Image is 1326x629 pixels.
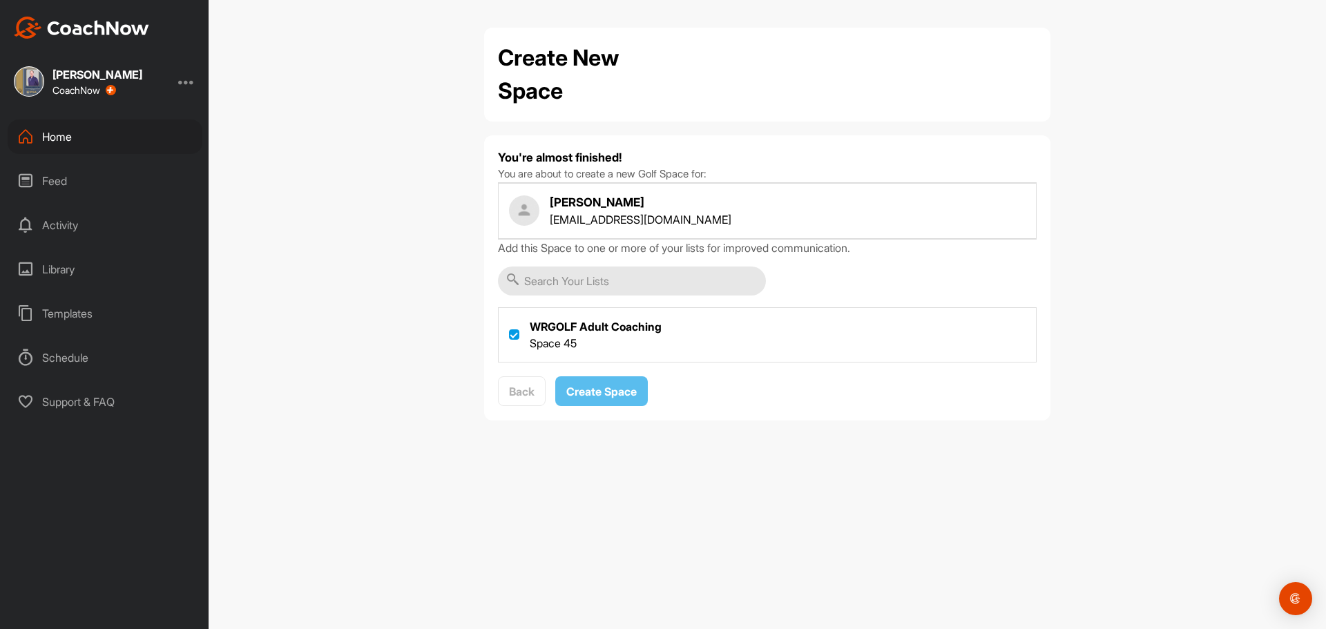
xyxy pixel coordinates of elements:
[498,240,1037,256] p: Add this Space to one or more of your lists for improved communication.
[8,208,202,242] div: Activity
[14,66,44,97] img: square_441d797158a8f159c79b31684c9b499f.jpg
[509,385,535,398] span: Back
[8,296,202,331] div: Templates
[498,149,1037,166] h4: You're almost finished!
[498,267,766,296] input: Search Your Lists
[566,385,637,398] span: Create Space
[52,85,116,96] div: CoachNow
[555,376,648,406] button: Create Space
[8,164,202,198] div: Feed
[1279,582,1312,615] div: Open Intercom Messenger
[8,385,202,419] div: Support & FAQ
[14,17,149,39] img: CoachNow
[52,69,142,80] div: [PERSON_NAME]
[498,41,684,108] h2: Create New Space
[8,340,202,375] div: Schedule
[8,119,202,154] div: Home
[8,252,202,287] div: Library
[498,376,546,406] button: Back
[498,166,1037,182] p: You are about to create a new Golf Space for:
[550,211,731,228] p: [EMAIL_ADDRESS][DOMAIN_NAME]
[550,194,731,211] h4: [PERSON_NAME]
[509,195,539,226] img: user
